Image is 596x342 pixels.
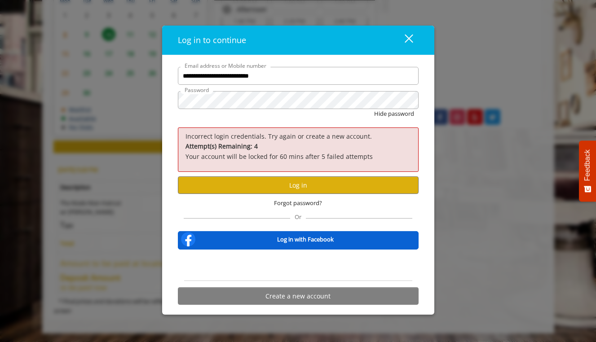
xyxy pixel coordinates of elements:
[579,140,596,202] button: Feedback - Show survey
[178,67,419,85] input: Email address or Mobile number
[277,235,334,244] b: Log in with Facebook
[180,61,271,70] label: Email address or Mobile number
[374,109,414,118] button: Hide password
[388,31,419,49] button: close dialog
[180,86,213,94] label: Password
[290,213,306,221] span: Or
[252,255,344,275] iframe: Sign in with Google Button
[185,132,372,140] span: Incorrect login credentials. Try again or create a new account.
[179,230,197,248] img: facebook-logo
[394,34,412,47] div: close dialog
[185,142,258,150] b: Attempt(s) Remaining: 4
[178,176,419,194] button: Log in
[178,91,419,109] input: Password
[178,35,246,45] span: Log in to continue
[274,198,322,208] span: Forgot password?
[583,149,592,181] span: Feedback
[185,141,411,162] p: Your account will be locked for 60 mins after 5 failed attempts
[178,287,419,305] button: Create a new account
